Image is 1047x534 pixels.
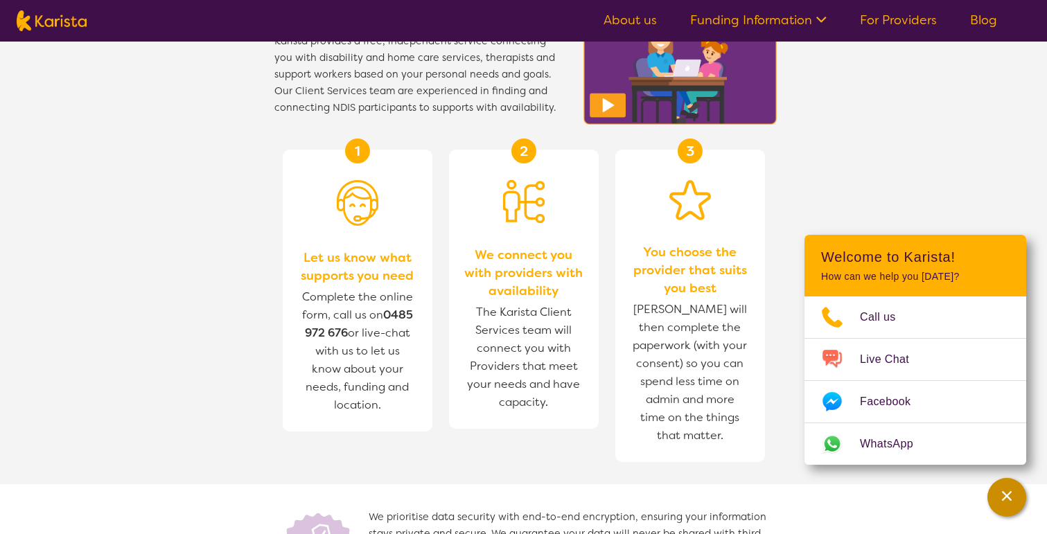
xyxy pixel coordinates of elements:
[17,10,87,31] img: Karista logo
[860,391,927,412] span: Facebook
[274,33,565,116] span: Karista provides a free, independent service connecting you with disability and home care service...
[678,139,703,163] div: 3
[804,235,1026,465] div: Channel Menu
[804,423,1026,465] a: Web link opens in a new tab.
[987,478,1026,517] button: Channel Menu
[669,180,711,220] img: Star icon
[503,180,545,223] img: Person being matched to services icon
[463,300,585,415] span: The Karista Client Services team will connect you with Providers that meet your needs and have ca...
[463,246,585,300] span: We connect you with providers with availability
[345,139,370,163] div: 1
[860,307,913,328] span: Call us
[302,290,413,412] span: Complete the online form, call us on or live-chat with us to let us know about your needs, fundin...
[821,249,1010,265] h2: Welcome to Karista!
[860,349,926,370] span: Live Chat
[860,12,937,28] a: For Providers
[297,249,419,285] span: Let us know what supports you need
[337,180,378,226] img: Person with headset icon
[690,12,827,28] a: Funding Information
[804,296,1026,465] ul: Choose channel
[629,243,751,297] span: You choose the provider that suits you best
[629,297,751,448] span: [PERSON_NAME] will then complete the paperwork (with your consent) so you can spend less time on ...
[604,12,657,28] a: About us
[860,434,930,454] span: WhatsApp
[511,139,536,163] div: 2
[821,271,1010,283] p: How can we help you [DATE]?
[970,12,997,28] a: Blog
